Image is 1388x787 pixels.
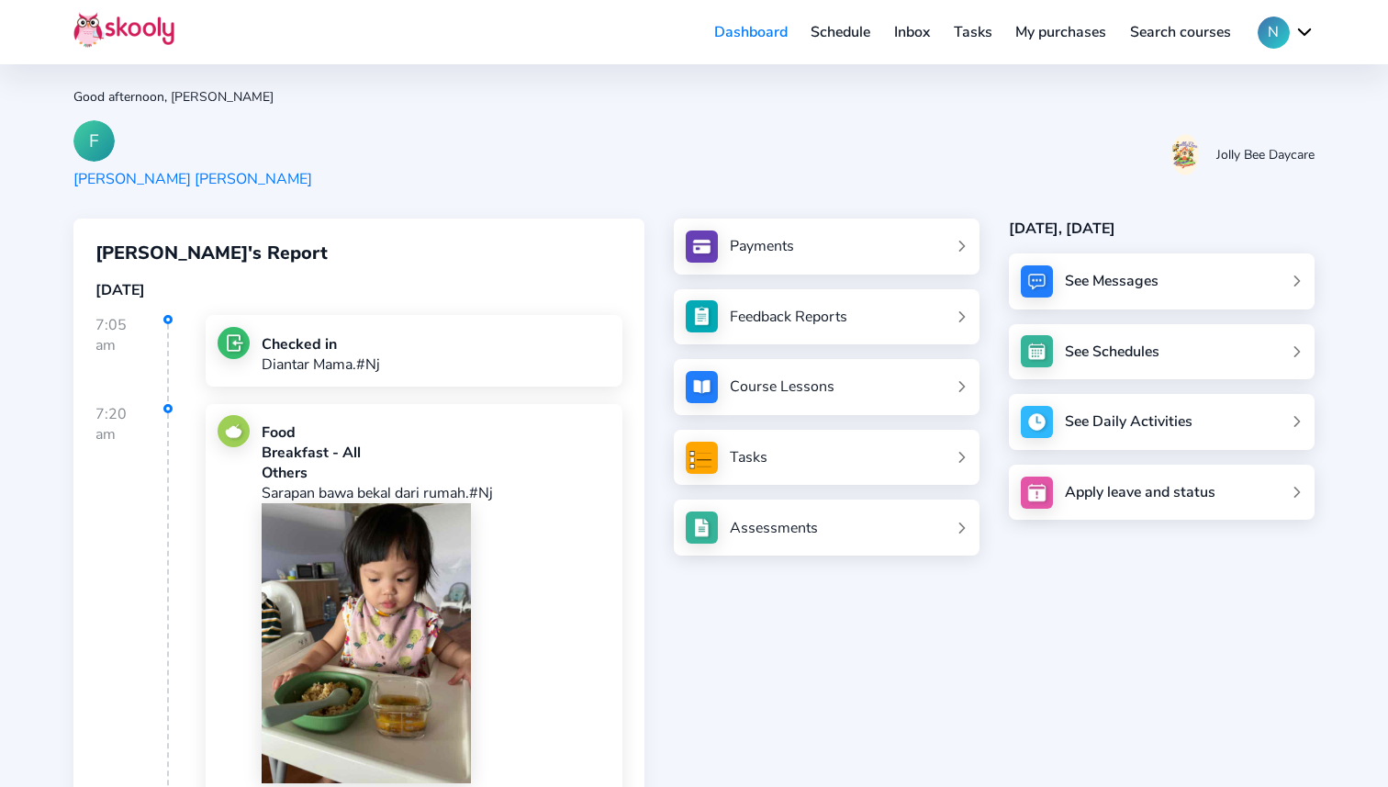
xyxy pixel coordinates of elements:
div: Assessments [730,518,818,538]
a: See Schedules [1009,324,1315,380]
p: Sarapan bawa bekal dari rumah.#Nj [262,483,611,503]
a: Search courses [1118,17,1243,47]
div: [DATE] [95,280,622,300]
a: Schedule [800,17,883,47]
div: am [95,424,167,444]
div: Good afternoon, [PERSON_NAME] [73,88,1315,106]
img: checkin.jpg [218,327,250,359]
img: food.jpg [218,415,250,447]
div: 7:05 [95,315,169,401]
a: See Daily Activities [1009,394,1315,450]
img: tasksForMpWeb.png [686,442,718,474]
a: Apply leave and status [1009,465,1315,521]
img: 202412070841063750924647068475104802108682963943202509180020384584234222769317.jpg [262,503,471,782]
div: Apply leave and status [1065,482,1215,502]
div: See Messages [1065,271,1159,291]
img: 20201103140951286199961659839494hYz471L5eL1FsRFsP4.jpg [1171,134,1199,175]
img: payments.jpg [686,230,718,263]
a: Assessments [686,512,968,544]
div: Jolly Bee Daycare [1216,146,1315,163]
img: Skooly [73,12,174,48]
img: apply_leave.jpg [1021,477,1053,509]
img: activity.jpg [1021,406,1053,438]
a: Course Lessons [686,371,968,403]
button: Nchevron down outline [1258,17,1315,49]
div: Payments [730,236,794,256]
div: [DATE], [DATE] [1009,219,1315,239]
img: courses.jpg [686,371,718,403]
a: Feedback Reports [686,300,968,332]
img: messages.jpg [1021,265,1053,298]
img: see_atten.jpg [686,300,718,332]
div: Checked in [262,334,380,354]
div: Course Lessons [730,377,834,397]
img: assessments.jpg [686,512,718,544]
div: Food [262,422,611,443]
p: Diantar Mama.#Nj [262,354,380,375]
div: Breakfast - All [262,443,611,463]
a: My purchases [1003,17,1118,47]
a: Dashboard [702,17,800,47]
div: am [95,335,167,355]
div: See Schedules [1065,342,1159,362]
a: Inbox [882,17,942,47]
div: Tasks [730,447,767,467]
div: Others [262,463,611,483]
a: Payments [686,230,968,263]
div: Feedback Reports [730,307,847,327]
div: See Daily Activities [1065,411,1192,432]
div: F [73,120,115,162]
img: schedule.jpg [1021,335,1053,367]
span: [PERSON_NAME]'s Report [95,241,328,265]
a: Tasks [942,17,1004,47]
a: Tasks [686,442,968,474]
div: [PERSON_NAME] [PERSON_NAME] [73,169,312,189]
